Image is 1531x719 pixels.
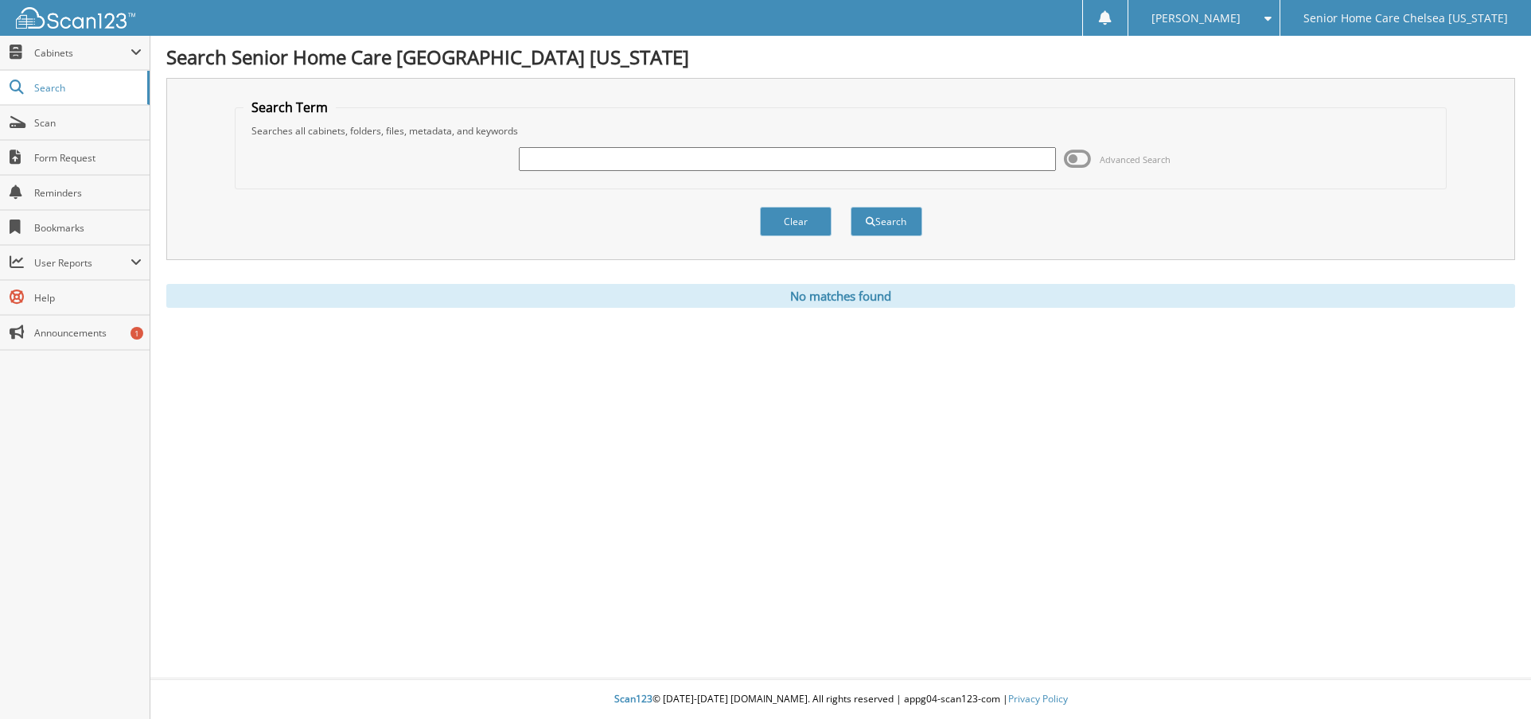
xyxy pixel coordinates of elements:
span: Advanced Search [1100,154,1171,165]
span: Form Request [34,151,142,165]
span: Announcements [34,326,142,340]
div: 1 [131,327,143,340]
span: Bookmarks [34,221,142,235]
span: Scan [34,116,142,130]
span: Cabinets [34,46,131,60]
span: Senior Home Care Chelsea [US_STATE] [1303,14,1508,23]
a: Privacy Policy [1008,692,1068,705]
div: Searches all cabinets, folders, files, metadata, and keywords [243,124,1439,138]
button: Clear [760,207,832,236]
span: [PERSON_NAME] [1151,14,1241,23]
img: scan123-logo-white.svg [16,7,135,29]
h1: Search Senior Home Care [GEOGRAPHIC_DATA] [US_STATE] [166,44,1515,70]
div: No matches found [166,284,1515,308]
span: Search [34,81,139,95]
legend: Search Term [243,99,336,116]
span: User Reports [34,256,131,270]
span: Help [34,291,142,305]
span: Reminders [34,186,142,200]
span: Scan123 [614,692,653,705]
button: Search [851,207,922,236]
div: © [DATE]-[DATE] [DOMAIN_NAME]. All rights reserved | appg04-scan123-com | [150,680,1531,719]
